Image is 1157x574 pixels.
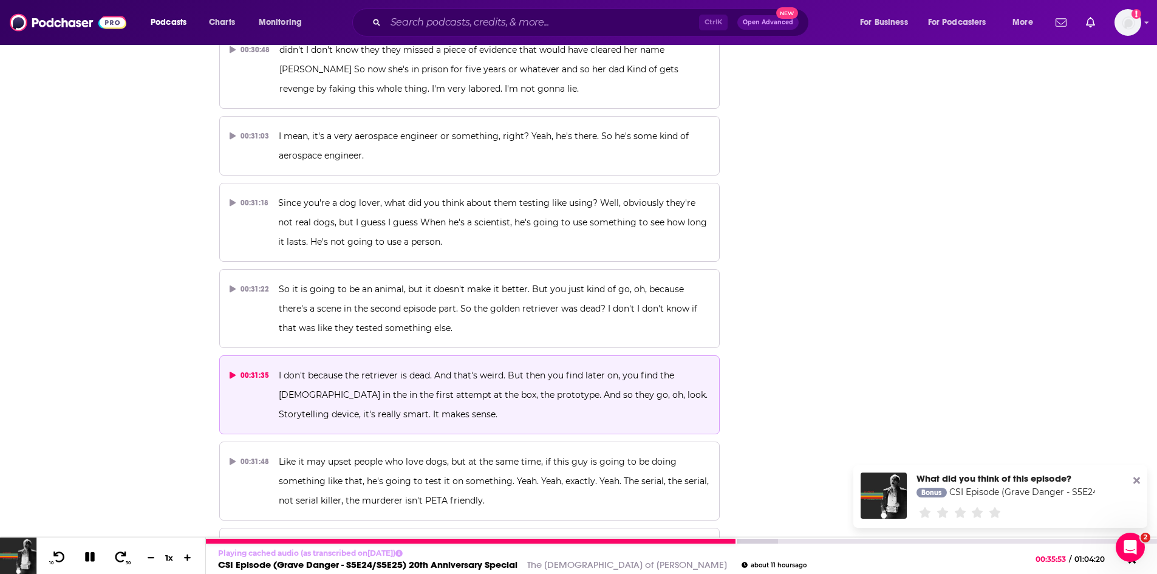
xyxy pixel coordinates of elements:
button: 00:31:35I don't because the retriever is dead. And that's weird. But then you find later on, you ... [219,355,720,434]
div: 00:30:48 [230,40,270,60]
span: 30 [126,561,131,565]
span: So it is going to be an animal, but it doesn't make it better. But you just kind of go, oh, becau... [279,284,700,333]
span: More [1012,14,1033,31]
button: 00:31:48Like it may upset people who love dogs, but at the same time, if this guy is going to be ... [219,442,720,521]
button: open menu [250,13,318,32]
a: Show notifications dropdown [1051,12,1071,33]
span: 00:35:53 [1036,555,1069,564]
div: 00:31:18 [230,193,269,213]
span: I mean, it's a very aerospace engineer or something, right? Yeah, he's there. So he's some kind o... [279,131,691,161]
svg: Add a profile image [1131,9,1141,19]
span: Monitoring [259,14,302,31]
input: Search podcasts, credits, & more... [386,13,699,32]
div: 00:31:48 [230,452,270,471]
button: 10 [47,550,70,565]
div: Search podcasts, credits, & more... [364,9,821,36]
button: open menu [920,13,1004,32]
span: Bonus [921,489,941,496]
span: Ctrl K [699,15,728,30]
button: open menu [1004,13,1048,32]
a: Show notifications dropdown [1081,12,1100,33]
div: 00:31:22 [230,279,270,299]
span: New [776,7,798,19]
button: 30 [110,550,133,565]
span: Podcasts [151,14,186,31]
div: 00:31:03 [230,126,270,146]
div: about 11 hours ago [742,562,807,569]
span: 01:04:20 [1071,555,1117,564]
span: Logged in as WesBurdett [1114,9,1141,36]
button: 00:31:03I mean, it's a very aerospace engineer or something, right? Yeah, he's there. So he's som... [219,116,720,176]
span: Since you're a dog lover, what did you think about them testing like using? Well, obviously they'... [278,197,709,247]
button: 00:31:18Since you're a dog lover, what did you think about them testing like using? Well, obvious... [219,183,720,262]
span: Like it may upset people who love dogs, but at the same time, if this guy is going to be doing so... [279,456,711,506]
span: / [1069,555,1071,564]
button: Show profile menu [1114,9,1141,36]
span: 2 [1141,533,1150,542]
img: Podchaser - Follow, Share and Rate Podcasts [10,11,126,34]
a: The [DEMOGRAPHIC_DATA] of [PERSON_NAME] [527,559,727,570]
button: open menu [852,13,923,32]
div: 1 x [159,553,180,562]
span: For Podcasters [928,14,986,31]
button: open menu [142,13,202,32]
span: didn't I don't know they they missed a piece of evidence that would have cleared her name [PERSON... [279,44,681,94]
button: Open AdvancedNew [737,15,799,30]
span: Open Advanced [743,19,793,26]
img: CSI Episode (Grave Danger - S5E24/S5E25) 20th Anniversary Special [861,473,907,519]
div: What did you think of this episode? [916,473,1095,484]
span: 10 [49,561,53,565]
iframe: Intercom live chat [1116,533,1145,562]
a: Charts [201,13,242,32]
div: 00:31:35 [230,366,270,385]
a: CSI Episode (Grave Danger - S5E24/S5E25) 20th Anniversary Special [218,559,517,570]
p: Playing cached audio (as transcribed on [DATE] ) [218,548,807,558]
img: User Profile [1114,9,1141,36]
span: I don't because the retriever is dead. And that's weird. But then you find later on, you find the... [279,370,710,420]
button: 00:30:48didn't I don't know they they missed a piece of evidence that would have cleared her name... [219,30,720,109]
button: 00:31:22So it is going to be an animal, but it doesn't make it better. But you just kind of go, o... [219,269,720,348]
span: For Business [860,14,908,31]
span: Charts [209,14,235,31]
